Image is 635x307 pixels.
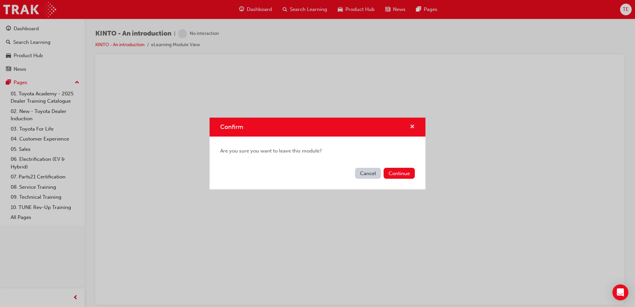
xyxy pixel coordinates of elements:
button: Continue [384,168,415,179]
span: cross-icon [410,124,415,130]
button: Cancel [355,168,381,179]
span: Confirm [220,123,243,131]
div: Confirm [210,118,425,189]
button: cross-icon [410,123,415,131]
div: Are you sure you want to leave this module? [210,137,425,165]
div: Open Intercom Messenger [612,284,628,300]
